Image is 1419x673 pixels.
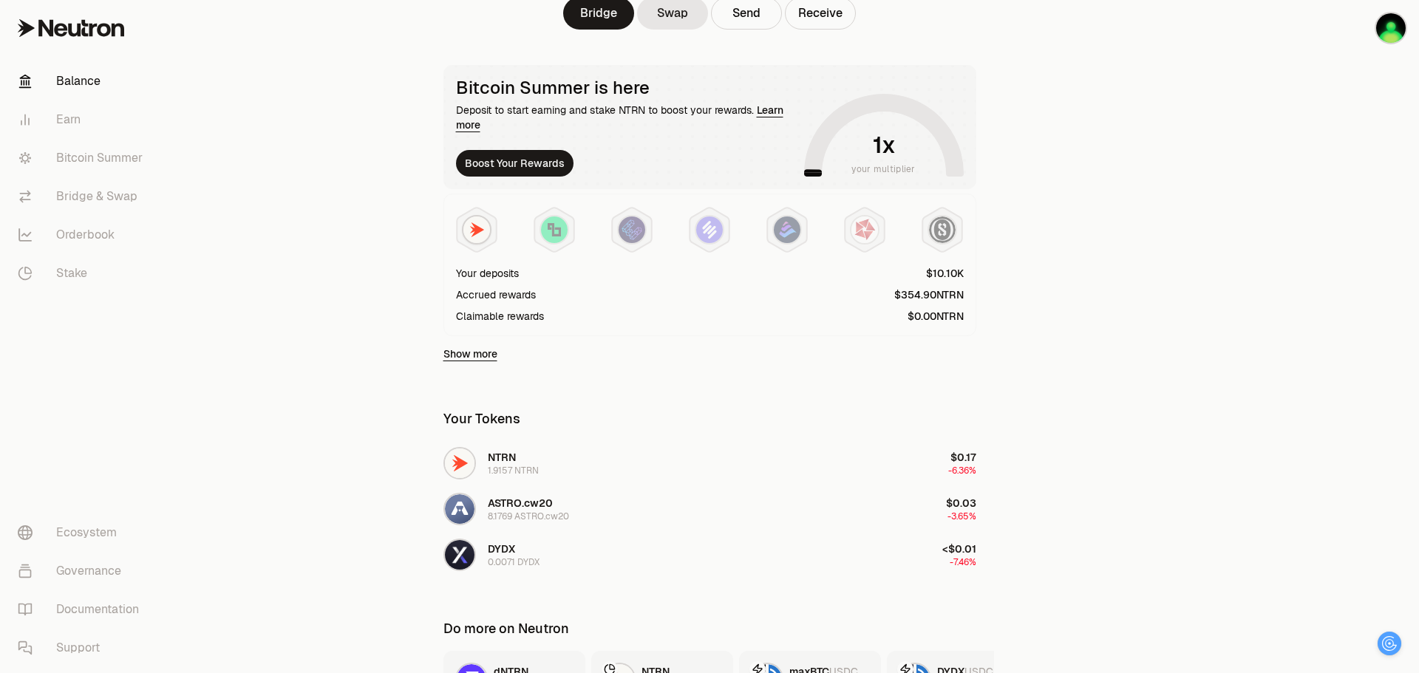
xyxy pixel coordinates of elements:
[488,465,539,476] div: 1.9157 NTRN
[6,513,160,552] a: Ecosystem
[851,216,878,243] img: Mars Fragments
[445,448,474,478] img: NTRN Logo
[541,216,568,243] img: Lombard Lux
[445,494,474,524] img: ASTRO.cw20 Logo
[456,266,519,281] div: Your deposits
[443,409,520,429] div: Your Tokens
[443,346,497,361] a: Show more
[6,590,160,629] a: Documentation
[456,78,798,98] div: Bitcoin Summer is here
[6,62,160,100] a: Balance
[950,556,976,568] span: -7.46%
[774,216,800,243] img: Bedrock Diamonds
[942,542,976,556] span: <$0.01
[456,287,536,302] div: Accrued rewards
[6,629,160,667] a: Support
[946,496,976,510] span: $0.03
[947,510,976,522] span: -3.65%
[435,441,985,485] button: NTRN LogoNTRN1.9157 NTRN$0.17-6.36%
[456,309,544,324] div: Claimable rewards
[435,487,985,531] button: ASTRO.cw20 LogoASTRO.cw208.1769 ASTRO.cw20$0.03-3.65%
[948,465,976,476] span: -6.36%
[443,618,569,639] div: Do more on Neutron
[851,162,916,177] span: your multiplier
[488,510,569,522] div: 8.1769 ASTRO.cw20
[6,100,160,139] a: Earn
[456,103,798,132] div: Deposit to start earning and stake NTRN to boost your rewards.
[619,216,645,243] img: EtherFi Points
[435,533,985,577] button: DYDX LogoDYDX0.0071 DYDX<$0.01-7.46%
[488,496,553,510] span: ASTRO.cw20
[463,216,490,243] img: NTRN
[445,540,474,570] img: DYDX Logo
[488,556,540,568] div: 0.0071 DYDX
[1376,13,1406,43] img: zhirong80
[488,451,516,464] span: NTRN
[929,216,956,243] img: Structured Points
[6,552,160,590] a: Governance
[696,216,723,243] img: Solv Points
[6,254,160,293] a: Stake
[6,139,160,177] a: Bitcoin Summer
[6,177,160,216] a: Bridge & Swap
[456,150,574,177] button: Boost Your Rewards
[488,542,515,556] span: DYDX
[6,216,160,254] a: Orderbook
[950,451,976,464] span: $0.17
